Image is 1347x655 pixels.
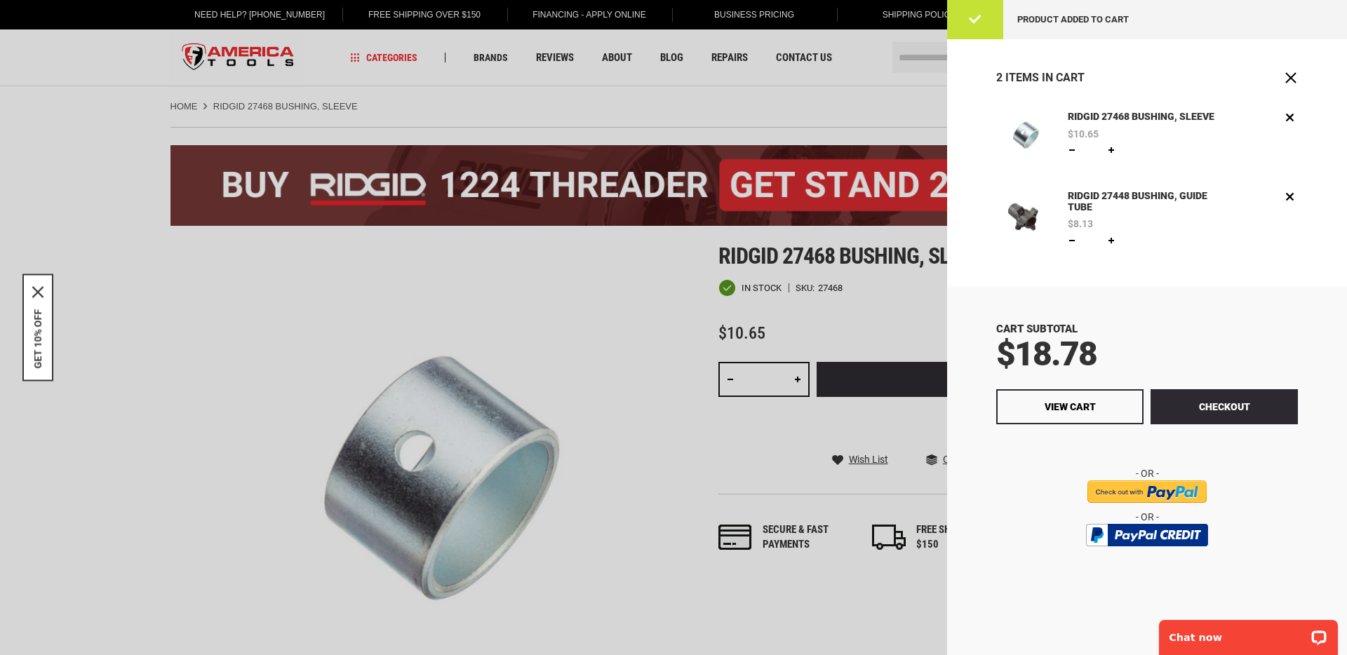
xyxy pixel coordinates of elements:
img: RIDGID 27448 BUSHING, GUIDE TUBE [996,189,1051,243]
img: RIDGID 27468 BUSHING, SLEEVE [996,109,1051,164]
a: RIDGID 27448 BUSHING, GUIDE TUBE [996,189,1051,248]
a: RIDGID 27448 BUSHING, GUIDE TUBE [1064,189,1226,215]
svg: close icon [32,287,43,298]
button: Close [1284,71,1298,85]
button: Close [32,287,43,298]
span: $18.78 [996,334,1097,374]
span: Product added to cart [1017,14,1129,25]
button: GET 10% OFF [32,309,43,369]
iframe: LiveChat chat widget [1150,611,1347,655]
img: btn_bml_text.png [1094,550,1200,565]
span: $8.13 [1068,219,1093,229]
button: Checkout [1151,389,1298,424]
span: Items in Cart [1005,71,1085,84]
a: RIDGID 27468 BUSHING, SLEEVE [996,109,1051,168]
span: 2 [996,71,1003,84]
span: $10.65 [1068,129,1099,139]
a: RIDGID 27468 BUSHING, SLEEVE [1064,109,1219,125]
span: View Cart [1045,401,1096,412]
span: Cart Subtotal [996,323,1078,335]
a: View Cart [996,389,1144,424]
